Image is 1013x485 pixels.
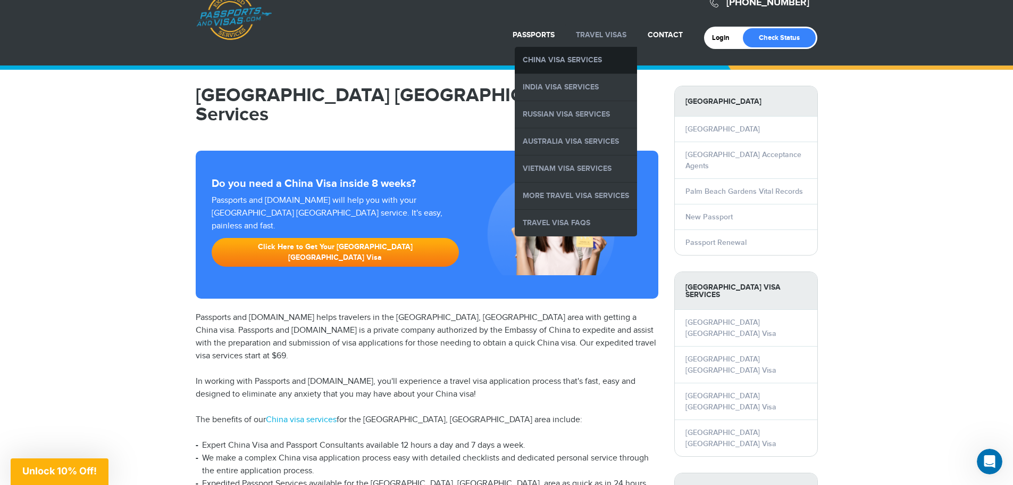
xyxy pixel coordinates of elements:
p: In working with Passports and [DOMAIN_NAME], you'll experience a travel visa application process ... [196,375,658,401]
strong: Do you need a China Visa inside 8 weeks? [212,177,642,190]
a: India Visa Services [515,74,637,101]
a: More Travel Visa Services [515,183,637,209]
span: Unlock 10% Off! [22,465,97,476]
a: Click Here to Get Your [GEOGRAPHIC_DATA] [GEOGRAPHIC_DATA] Visa [212,238,459,267]
iframe: Intercom live chat [977,449,1002,474]
a: Contact [648,30,683,39]
a: Passport Renewal [685,238,747,247]
a: [GEOGRAPHIC_DATA] Acceptance Agents [685,150,801,170]
a: Vietnam Visa Services [515,155,637,182]
a: Travel Visa FAQs [515,210,637,236]
a: Passports [513,30,555,39]
a: China visa services [266,415,337,425]
div: Unlock 10% Off! [11,458,108,485]
a: [GEOGRAPHIC_DATA] [GEOGRAPHIC_DATA] Visa [685,318,776,338]
p: The benefits of our for the [GEOGRAPHIC_DATA], [GEOGRAPHIC_DATA] area include: [196,414,658,426]
a: Check Status [743,28,816,47]
a: New Passport [685,212,733,221]
a: China Visa Services [515,47,637,73]
a: Login [712,34,737,42]
div: Passports and [DOMAIN_NAME] will help you with your [GEOGRAPHIC_DATA] [GEOGRAPHIC_DATA] service. ... [207,194,464,272]
a: Russian Visa Services [515,101,637,128]
a: [GEOGRAPHIC_DATA] [685,125,760,134]
a: Palm Beach Gardens Vital Records [685,187,803,196]
a: [GEOGRAPHIC_DATA] [GEOGRAPHIC_DATA] Visa [685,428,776,448]
a: [GEOGRAPHIC_DATA] [GEOGRAPHIC_DATA] Visa [685,391,776,412]
a: Australia Visa Services [515,128,637,155]
a: [GEOGRAPHIC_DATA] [GEOGRAPHIC_DATA] Visa [685,355,776,375]
h1: [GEOGRAPHIC_DATA] [GEOGRAPHIC_DATA] Visa Services [196,86,658,124]
strong: [GEOGRAPHIC_DATA] [675,86,817,117]
p: Passports and [DOMAIN_NAME] helps travelers in the [GEOGRAPHIC_DATA], [GEOGRAPHIC_DATA] area with... [196,311,658,363]
a: Travel Visas [576,30,626,39]
strong: [GEOGRAPHIC_DATA] Visa Services [675,272,817,310]
li: We make a complex China visa application process easy with detailed checklists and dedicated pers... [196,452,658,478]
li: Expert China Visa and Passport Consultants available 12 hours a day and 7 days a week. [196,439,658,452]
